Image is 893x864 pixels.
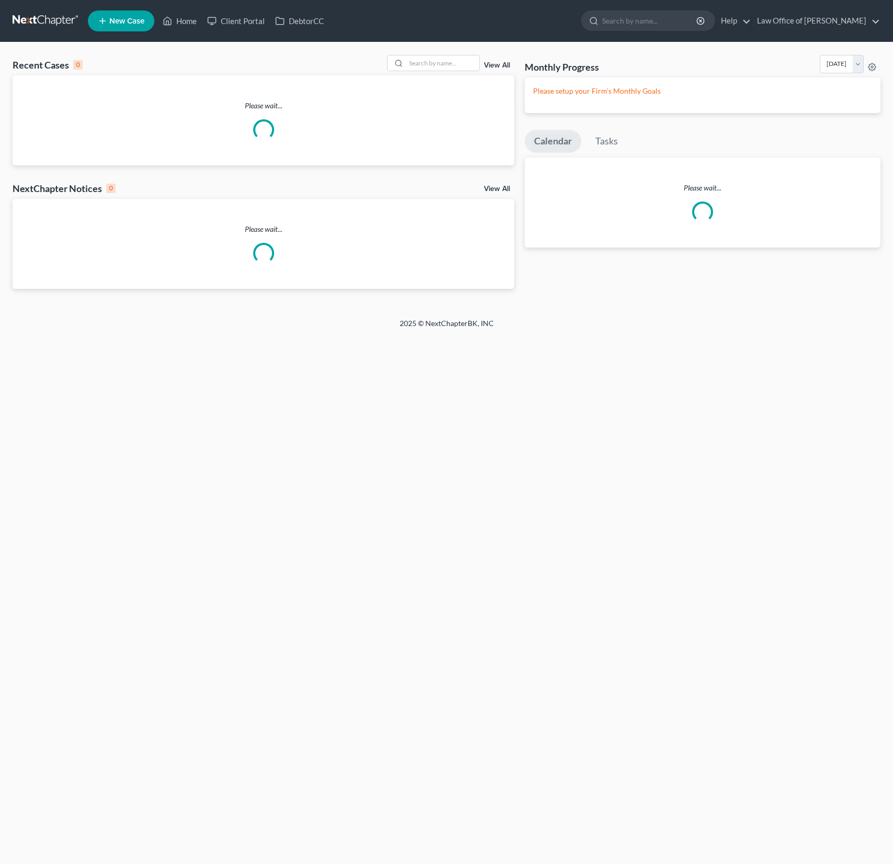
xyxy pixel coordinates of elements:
a: View All [484,185,510,193]
input: Search by name... [406,55,479,71]
a: Law Office of [PERSON_NAME] [752,12,880,30]
input: Search by name... [602,11,698,30]
a: Client Portal [202,12,270,30]
p: Please setup your Firm's Monthly Goals [533,86,872,96]
div: NextChapter Notices [13,182,116,195]
div: Recent Cases [13,59,83,71]
div: 0 [73,60,83,70]
div: 2025 © NextChapterBK, INC [149,318,745,337]
p: Please wait... [525,183,880,193]
h3: Monthly Progress [525,61,599,73]
a: View All [484,62,510,69]
div: 0 [106,184,116,193]
span: New Case [109,17,144,25]
a: Home [157,12,202,30]
a: Calendar [525,130,581,153]
a: Tasks [586,130,627,153]
a: DebtorCC [270,12,329,30]
p: Please wait... [13,100,514,111]
a: Help [716,12,751,30]
p: Please wait... [13,224,514,234]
